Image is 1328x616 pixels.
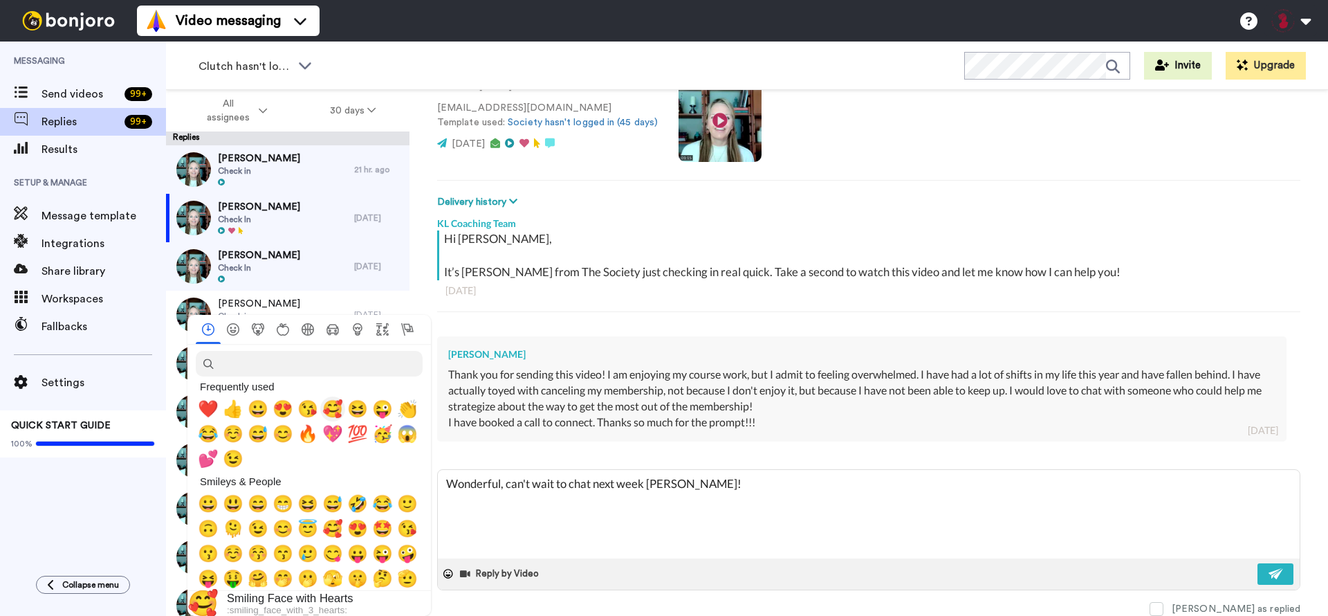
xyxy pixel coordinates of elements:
[218,248,300,262] span: [PERSON_NAME]
[199,58,291,75] span: Clutch hasn't logged in (45 days)
[218,311,300,322] span: Check in
[176,298,211,332] img: 82b2179b-994a-4e4c-996c-5135cfb89c97-thumb.jpg
[166,484,409,533] a: [PERSON_NAME]Check In[DATE]
[62,579,119,590] span: Collapse menu
[41,114,119,130] span: Replies
[176,201,211,235] img: e397a241-5c13-4594-aa59-af20c4467975-thumb.jpg
[437,194,522,210] button: Delivery history
[1248,424,1278,437] div: [DATE]
[166,533,409,581] a: [PERSON_NAME]Check In[DATE]
[41,374,166,391] span: Settings
[145,10,167,32] img: vm-color.svg
[124,115,152,129] div: 99 +
[354,309,403,320] div: [DATE]
[11,438,33,449] span: 100%
[166,242,409,291] a: [PERSON_NAME]Check In[DATE]
[218,152,300,165] span: [PERSON_NAME]
[218,297,300,311] span: [PERSON_NAME]
[1269,568,1284,579] img: send-white.svg
[437,101,658,130] p: [EMAIL_ADDRESS][DOMAIN_NAME] Template used:
[166,291,409,339] a: [PERSON_NAME]Check in[DATE]
[452,139,485,149] span: [DATE]
[176,346,211,381] img: e397a241-5c13-4594-aa59-af20c4467975-thumb.jpg
[176,540,211,574] img: e397a241-5c13-4594-aa59-af20c4467975-thumb.jpg
[354,164,403,175] div: 21 hr. ago
[169,91,299,130] button: All assignees
[437,210,1300,230] div: KL Coaching Team
[218,165,300,176] span: Check in
[41,291,166,307] span: Workspaces
[1144,52,1212,80] button: Invite
[17,11,120,30] img: bj-logo-header-white.svg
[41,141,166,158] span: Results
[448,347,1275,361] div: [PERSON_NAME]
[445,284,1292,298] div: [DATE]
[41,235,166,252] span: Integrations
[166,388,409,436] a: [PERSON_NAME]Check In[DATE]
[218,214,300,225] span: Check In
[354,261,403,272] div: [DATE]
[166,194,409,242] a: [PERSON_NAME]Check In[DATE]
[176,395,211,429] img: e397a241-5c13-4594-aa59-af20c4467975-thumb.jpg
[166,132,409,145] div: Replies
[41,318,166,335] span: Fallbacks
[459,563,543,584] button: Reply by Video
[176,11,281,30] span: Video messaging
[124,87,152,101] div: 99 +
[176,249,211,284] img: e397a241-5c13-4594-aa59-af20c4467975-thumb.jpg
[448,415,1275,431] div: I have booked a call to connect. Thanks so much for the prompt!!!
[1226,52,1306,80] button: Upgrade
[438,470,1300,559] textarea: Wonderful, can't wait to chat next week [PERSON_NAME]!
[218,200,300,214] span: [PERSON_NAME]
[354,212,403,224] div: [DATE]
[299,98,407,123] button: 30 days
[176,491,211,526] img: e397a241-5c13-4594-aa59-af20c4467975-thumb.jpg
[200,97,256,125] span: All assignees
[176,443,211,478] img: e397a241-5c13-4594-aa59-af20c4467975-thumb.jpg
[1172,602,1300,616] div: [PERSON_NAME] as replied
[444,230,1297,280] div: Hi [PERSON_NAME], It’s [PERSON_NAME] from The Society just checking in real quick. Take a second ...
[36,576,130,594] button: Collapse menu
[176,152,211,187] img: 82b2179b-994a-4e4c-996c-5135cfb89c97-thumb.jpg
[166,145,409,194] a: [PERSON_NAME]Check in21 hr. ago
[166,339,409,388] a: [PERSON_NAME]Check In[DATE]
[41,86,119,102] span: Send videos
[508,118,658,127] a: Society hasn't logged in (45 days)
[166,436,409,484] a: [PERSON_NAME]Check In[DATE]
[448,367,1275,415] div: Thank you for sending this video! I am enjoying my course work, but I admit to feeling overwhelme...
[218,262,300,273] span: Check In
[41,263,166,280] span: Share library
[11,421,111,431] span: QUICK START GUIDE
[41,208,166,224] span: Message template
